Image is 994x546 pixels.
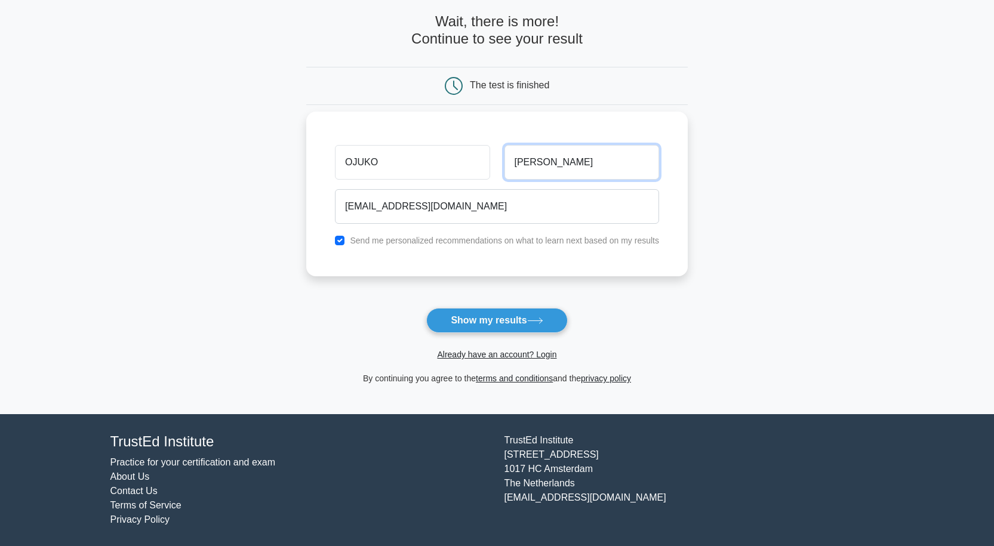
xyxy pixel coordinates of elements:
a: terms and conditions [476,374,553,383]
a: Contact Us [110,486,158,496]
a: Terms of Service [110,500,181,510]
input: Last name [504,145,659,180]
input: Email [335,189,659,224]
div: By continuing you agree to the and the [299,371,695,385]
label: Send me personalized recommendations on what to learn next based on my results [350,236,659,245]
a: About Us [110,471,150,482]
h4: Wait, there is more! Continue to see your result [306,13,688,48]
a: privacy policy [581,374,631,383]
div: The test is finished [470,80,549,90]
input: First name [335,145,490,180]
div: TrustEd Institute [STREET_ADDRESS] 1017 HC Amsterdam The Netherlands [EMAIL_ADDRESS][DOMAIN_NAME] [497,433,891,527]
button: Show my results [426,308,567,333]
a: Already have an account? Login [437,350,556,359]
a: Privacy Policy [110,514,170,525]
h4: TrustEd Institute [110,433,490,451]
a: Practice for your certification and exam [110,457,276,467]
